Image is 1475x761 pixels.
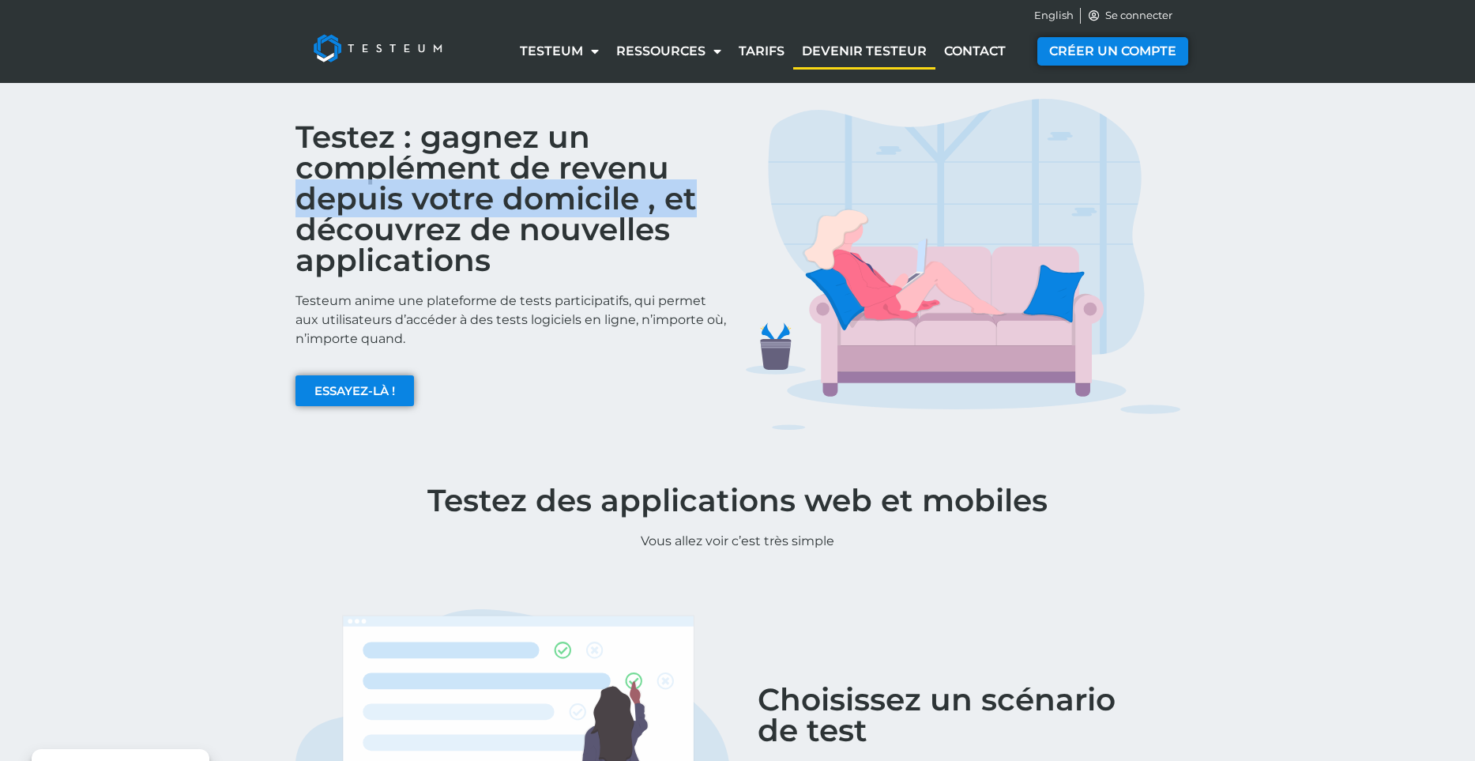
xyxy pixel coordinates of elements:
span: Se connecter [1101,8,1172,24]
h2: Choisissez un scénario de test [758,684,1142,746]
img: TESTERS IMG 1 [746,99,1180,431]
a: Testeum [511,33,608,70]
h2: Testez : gagnez un complément de revenu depuis votre domicile , et découvrez de nouvelles applica... [295,122,730,276]
span: CRÉER UN COMPTE [1049,45,1176,58]
nav: Menu [499,33,1026,70]
p: Vous allez voir c’est très simple [288,532,1188,551]
img: Testeum Logo - Application crowdtesting platform [295,17,460,80]
a: CRÉER UN COMPTE [1037,37,1188,66]
a: Se connecter [1087,8,1172,24]
a: ESSAYEZ-LÀ ! [295,375,414,406]
p: Testeum anime une plateforme de tests participatifs, qui permet aux utilisateurs d’accéder à des ... [295,292,730,348]
a: Tarifs [730,33,793,70]
a: Ressources [608,33,730,70]
h1: Testez des applications web et mobiles [288,485,1188,516]
a: English [1034,8,1074,24]
span: ESSAYEZ-LÀ ! [314,385,395,397]
a: Contact [935,33,1014,70]
a: Devenir testeur [793,33,935,70]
